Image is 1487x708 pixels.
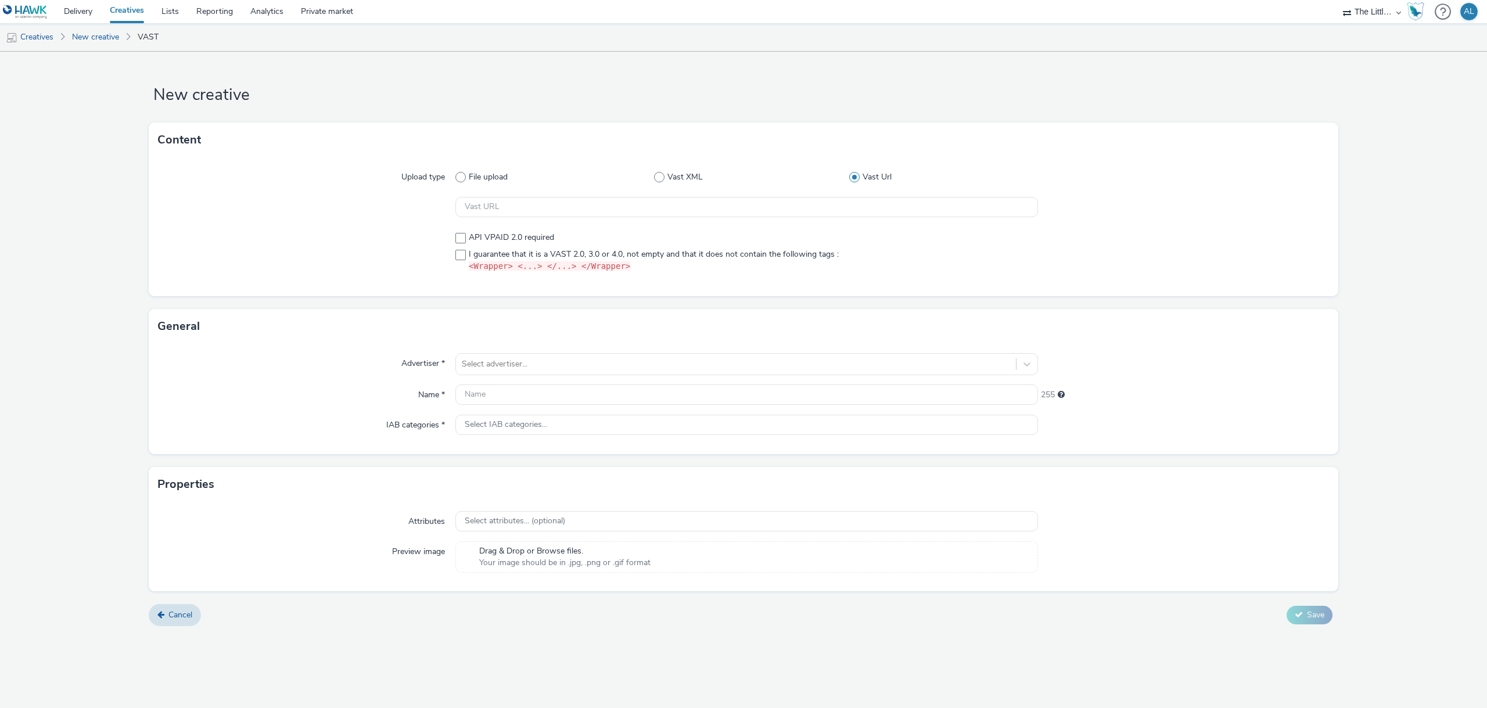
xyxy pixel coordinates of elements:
h3: Content [157,131,201,149]
button: Save [1287,606,1332,624]
label: Advertiser * [397,353,450,369]
h3: General [157,318,200,335]
h3: Properties [157,476,214,493]
span: Vast Url [863,171,892,183]
h1: New creative [149,84,1338,106]
span: Vast XML [667,171,703,183]
span: Cancel [168,609,192,620]
label: Upload type [397,167,450,183]
a: Cancel [149,604,201,626]
span: API VPAID 2.0 required [469,232,554,243]
span: 255 [1041,389,1055,401]
label: IAB categories * [382,415,450,431]
span: Save [1307,609,1324,620]
label: Name * [414,384,450,401]
div: AL [1464,3,1474,20]
span: Select attributes... (optional) [465,516,565,526]
img: undefined Logo [3,5,48,19]
div: Maximum 255 characters [1058,389,1065,401]
span: Drag & Drop or Browse files. [479,545,651,557]
input: Name [455,384,1038,405]
span: Select IAB categories... [465,420,547,430]
label: Preview image [387,541,450,558]
span: Your image should be in .jpg, .png or .gif format [479,557,651,569]
img: mobile [6,32,17,44]
span: I guarantee that it is a VAST 2.0, 3.0 or 4.0, not empty and that it does not contain the followi... [469,249,839,273]
a: VAST [132,23,164,51]
span: File upload [469,171,508,183]
code: <Wrapper> <...> </...> </Wrapper> [469,261,630,271]
label: Attributes [404,511,450,527]
a: Hawk Academy [1407,2,1429,21]
img: Hawk Academy [1407,2,1424,21]
input: Vast URL [455,197,1038,217]
a: New creative [66,23,125,51]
